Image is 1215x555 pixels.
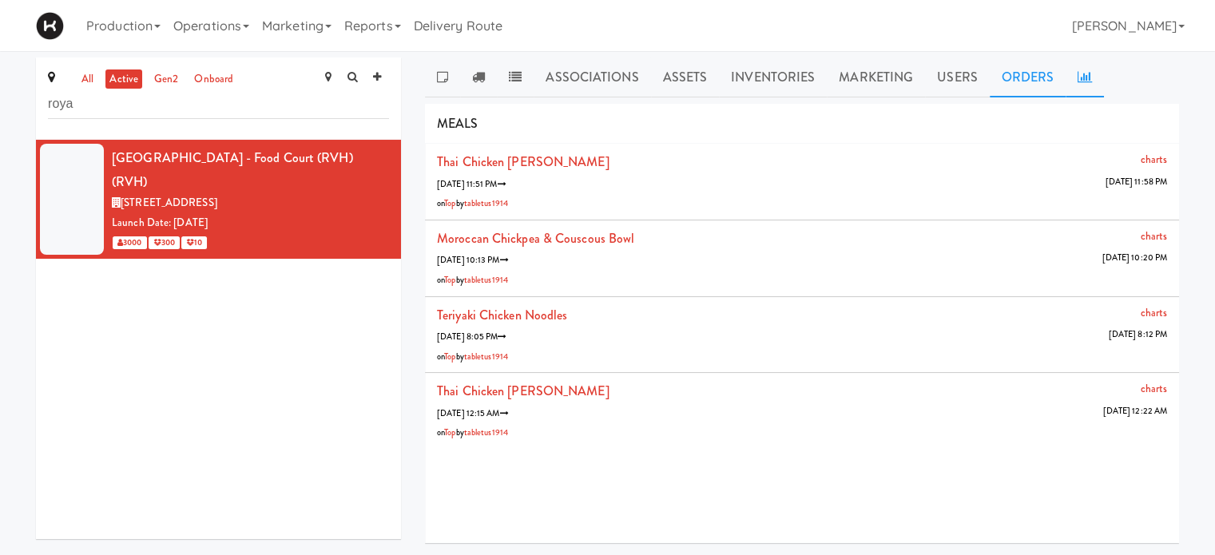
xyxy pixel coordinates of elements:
[48,89,389,119] input: Search site
[121,195,217,210] span: [STREET_ADDRESS]
[437,331,507,343] span: [DATE] 8:05 PM
[113,236,147,249] span: 3000
[437,197,508,209] span: on by
[437,229,634,248] a: Moroccan Chickpea & Couscous Bowl
[651,57,720,97] a: Assets
[437,351,508,363] span: on by
[437,114,478,133] span: MEALS
[112,146,389,193] div: [GEOGRAPHIC_DATA] - Food Court (RVH) (RVH)
[464,426,508,438] a: tabletus1914
[464,351,508,363] a: tabletus1914
[149,236,180,249] span: 300
[150,69,182,89] a: gen2
[444,274,455,286] a: Top
[437,306,567,324] a: Teriyaki Chicken Noodles
[190,69,237,89] a: onboard
[827,57,925,97] a: Marketing
[1140,152,1167,167] a: charts
[925,57,990,97] a: Users
[1102,250,1168,266] span: [DATE] 10:20 PM
[1109,327,1167,343] span: [DATE] 8:12 PM
[36,140,401,259] li: [GEOGRAPHIC_DATA] - Food Court (RVH) (RVH)[STREET_ADDRESS]Launch Date: [DATE] 3000 300 10
[444,351,455,363] a: Top
[437,382,609,400] a: Thai Chicken [PERSON_NAME]
[77,69,97,89] a: all
[464,197,508,209] a: tabletus1914
[112,213,389,233] div: Launch Date: [DATE]
[437,274,508,286] span: on by
[437,426,508,438] span: on by
[444,197,455,209] a: Top
[719,57,827,97] a: Inventories
[1140,381,1167,396] a: charts
[1140,305,1167,320] a: charts
[444,426,455,438] a: Top
[534,57,650,97] a: Associations
[1140,228,1167,244] a: charts
[36,12,64,40] img: Micromart
[990,57,1066,97] a: Orders
[437,407,509,419] span: [DATE] 12:15 AM
[1106,174,1168,190] span: [DATE] 11:58 PM
[437,178,506,190] span: [DATE] 11:51 PM
[437,254,509,266] span: [DATE] 10:13 PM
[181,236,207,249] span: 10
[1103,403,1168,419] span: [DATE] 12:22 AM
[464,274,508,286] a: tabletus1914
[105,69,142,89] a: active
[437,153,609,171] a: Thai Chicken [PERSON_NAME]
